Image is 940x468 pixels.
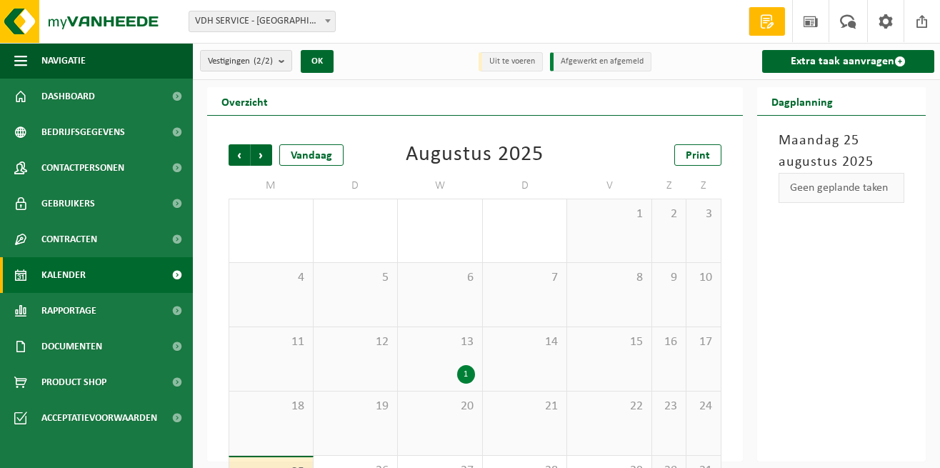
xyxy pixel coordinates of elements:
[479,52,543,71] li: Uit te voeren
[236,399,306,414] span: 18
[41,293,96,329] span: Rapportage
[483,173,568,199] td: D
[757,87,847,115] h2: Dagplanning
[405,399,475,414] span: 20
[490,270,560,286] span: 7
[659,270,679,286] span: 9
[779,173,905,203] div: Geen geplande taken
[208,51,273,72] span: Vestigingen
[567,173,652,199] td: V
[694,399,713,414] span: 24
[41,186,95,221] span: Gebruikers
[321,270,391,286] span: 5
[779,130,905,173] h3: Maandag 25 augustus 2025
[301,50,334,73] button: OK
[490,399,560,414] span: 21
[686,150,710,161] span: Print
[314,173,399,199] td: D
[41,364,106,400] span: Product Shop
[41,221,97,257] span: Contracten
[405,334,475,350] span: 13
[229,144,250,166] span: Vorige
[41,329,102,364] span: Documenten
[254,56,273,66] count: (2/2)
[41,79,95,114] span: Dashboard
[251,144,272,166] span: Volgende
[321,334,391,350] span: 12
[490,334,560,350] span: 14
[279,144,344,166] div: Vandaag
[762,50,935,73] a: Extra taak aanvragen
[659,399,679,414] span: 23
[694,206,713,222] span: 3
[694,334,713,350] span: 17
[406,144,544,166] div: Augustus 2025
[574,270,644,286] span: 8
[189,11,336,32] span: VDH SERVICE - OUDENAARDE
[659,334,679,350] span: 16
[652,173,686,199] td: Z
[236,334,306,350] span: 11
[41,43,86,79] span: Navigatie
[674,144,721,166] a: Print
[41,400,157,436] span: Acceptatievoorwaarden
[574,206,644,222] span: 1
[550,52,651,71] li: Afgewerkt en afgemeld
[659,206,679,222] span: 2
[398,173,483,199] td: W
[694,270,713,286] span: 10
[189,11,335,31] span: VDH SERVICE - OUDENAARDE
[457,365,475,384] div: 1
[236,270,306,286] span: 4
[229,173,314,199] td: M
[41,114,125,150] span: Bedrijfsgegevens
[574,399,644,414] span: 22
[41,257,86,293] span: Kalender
[41,150,124,186] span: Contactpersonen
[7,437,239,468] iframe: chat widget
[405,270,475,286] span: 6
[686,173,721,199] td: Z
[207,87,282,115] h2: Overzicht
[574,334,644,350] span: 15
[200,50,292,71] button: Vestigingen(2/2)
[321,399,391,414] span: 19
